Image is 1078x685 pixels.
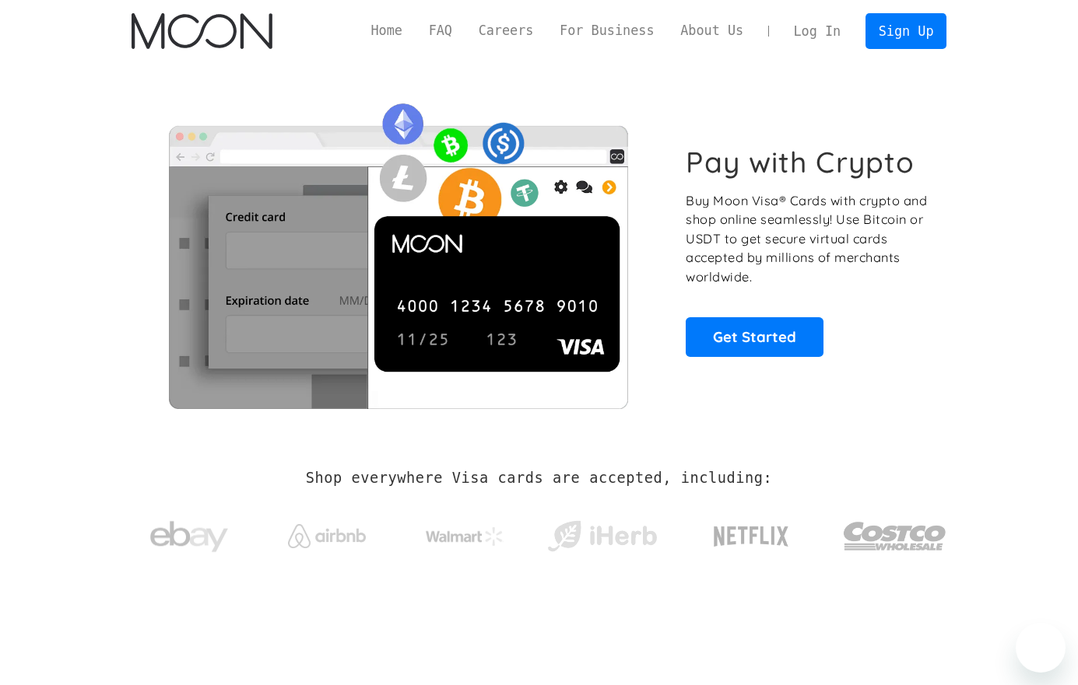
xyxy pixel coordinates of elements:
[132,13,272,49] a: home
[686,317,823,356] a: Get Started
[132,93,665,408] img: Moon Cards let you spend your crypto anywhere Visa is accepted.
[288,524,366,548] img: Airbnb
[132,13,272,49] img: Moon Logo
[132,497,248,569] a: ebay
[781,14,854,48] a: Log In
[843,491,947,573] a: Costco
[465,21,546,40] a: Careers
[358,21,416,40] a: Home
[686,191,929,287] p: Buy Moon Visa® Cards with crypto and shop online seamlessly! Use Bitcoin or USDT to get secure vi...
[686,145,915,180] h1: Pay with Crypto
[544,501,660,564] a: iHerb
[269,509,384,556] a: Airbnb
[682,502,821,564] a: Netflix
[150,512,228,561] img: ebay
[866,13,946,48] a: Sign Up
[406,512,522,554] a: Walmart
[306,470,772,487] h2: Shop everywhere Visa cards are accepted, including:
[546,21,667,40] a: For Business
[712,517,790,556] img: Netflix
[416,21,465,40] a: FAQ
[544,516,660,557] img: iHerb
[426,527,504,546] img: Walmart
[667,21,757,40] a: About Us
[1016,623,1066,673] iframe: Button to launch messaging window
[843,507,947,565] img: Costco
